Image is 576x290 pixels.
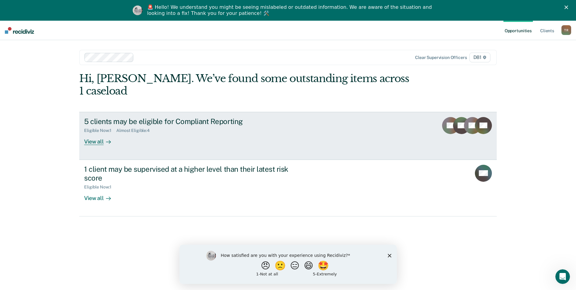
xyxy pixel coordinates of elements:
[564,5,571,9] div: Close
[147,4,434,16] div: 🚨 Hello! We understand you might be seeing mislabeled or outdated information. We are aware of th...
[415,55,467,60] div: Clear supervision officers
[84,185,116,190] div: Eligible Now : 1
[84,117,297,126] div: 5 clients may be eligible for Compliant Reporting
[179,245,397,284] iframe: Survey by Kim from Recidiviz
[116,128,155,133] div: Almost Eligible : 4
[539,21,555,40] a: Clients
[84,165,297,182] div: 1 client may be supervised at a higher level than their latest risk score
[561,25,571,35] button: TR
[79,72,413,97] div: Hi, [PERSON_NAME]. We’ve found some outstanding items across 1 caseload
[561,25,571,35] div: T R
[84,133,118,145] div: View all
[79,160,497,216] a: 1 client may be supervised at a higher level than their latest risk scoreEligible Now:1View all
[5,27,34,34] img: Recidiviz
[503,21,533,40] a: Opportunities
[84,128,116,133] div: Eligible Now : 1
[469,53,490,62] span: D81
[84,190,118,202] div: View all
[133,5,142,15] img: Profile image for Kim
[79,112,497,160] a: 5 clients may be eligible for Compliant ReportingEligible Now:1Almost Eligible:4View all
[555,269,570,284] iframe: Intercom live chat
